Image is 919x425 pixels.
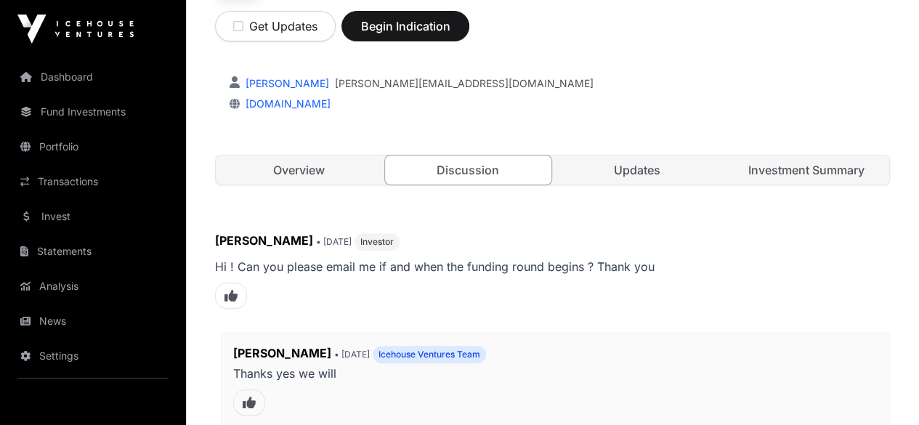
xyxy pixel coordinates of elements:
[723,155,889,185] a: Investment Summary
[12,340,174,372] a: Settings
[554,155,721,185] a: Updates
[378,349,480,360] span: Icehouse Ventures Team
[215,11,336,41] button: Get Updates
[216,155,889,185] nav: Tabs
[215,233,313,248] span: [PERSON_NAME]
[12,166,174,198] a: Transactions
[12,131,174,163] a: Portfolio
[17,15,134,44] img: Icehouse Ventures Logo
[240,97,331,110] a: [DOMAIN_NAME]
[12,61,174,93] a: Dashboard
[215,256,890,277] p: Hi ! Can you please email me if and when the funding round begins ? Thank you
[12,96,174,128] a: Fund Investments
[233,389,265,416] span: Like this comment
[12,305,174,337] a: News
[341,11,469,41] button: Begin Indication
[360,236,394,248] span: Investor
[12,235,174,267] a: Statements
[341,25,469,40] a: Begin Indication
[243,77,329,89] a: [PERSON_NAME]
[846,355,919,425] iframe: Chat Widget
[216,155,382,185] a: Overview
[233,346,331,360] span: [PERSON_NAME]
[335,76,594,91] a: [PERSON_NAME][EMAIL_ADDRESS][DOMAIN_NAME]
[334,349,370,360] span: • [DATE]
[12,270,174,302] a: Analysis
[360,17,451,35] span: Begin Indication
[12,201,174,232] a: Invest
[384,155,552,185] a: Discussion
[316,236,352,247] span: • [DATE]
[215,283,247,309] span: Like this comment
[233,363,878,384] p: Thanks yes we will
